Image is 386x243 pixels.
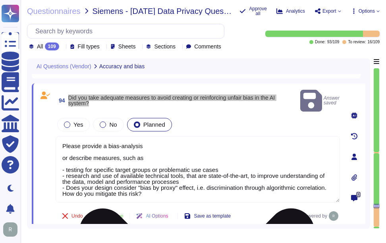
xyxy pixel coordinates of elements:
[327,40,340,44] span: 93 / 109
[329,211,338,221] img: user
[249,6,267,16] span: Approve all
[315,40,326,44] span: Done:
[322,9,336,13] span: Export
[356,192,361,197] span: 0
[194,44,221,49] span: Comments
[154,44,176,49] span: Sections
[239,6,267,16] button: Approve all
[56,98,65,103] span: 94
[2,221,23,238] button: user
[118,44,136,49] span: Sheets
[3,222,17,237] img: user
[37,64,91,69] span: AI Questions (Vendor)
[78,44,100,49] span: Fill types
[348,40,366,44] span: To review:
[68,94,275,106] span: Did you take adequate measures to avoid creating or reinforcing unfair bias in the AI system?
[31,24,224,38] input: Search by keywords
[45,42,59,50] div: 109
[286,9,305,13] span: Analytics
[300,88,340,113] span: Answer saved
[92,7,233,15] span: Siemens - [DATE] Data Privacy Questionnaire
[99,64,145,69] span: Accuracy and bias
[367,40,380,44] span: 16 / 109
[276,8,305,14] button: Analytics
[27,7,81,15] span: Questionnaires
[37,44,43,49] span: All
[73,121,83,128] span: Yes
[56,136,340,202] textarea: Please provide a bias-analysis or describe measures, such as - testing for specific target groups...
[359,9,375,13] span: Options
[143,121,165,128] span: Planned
[109,121,117,128] span: No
